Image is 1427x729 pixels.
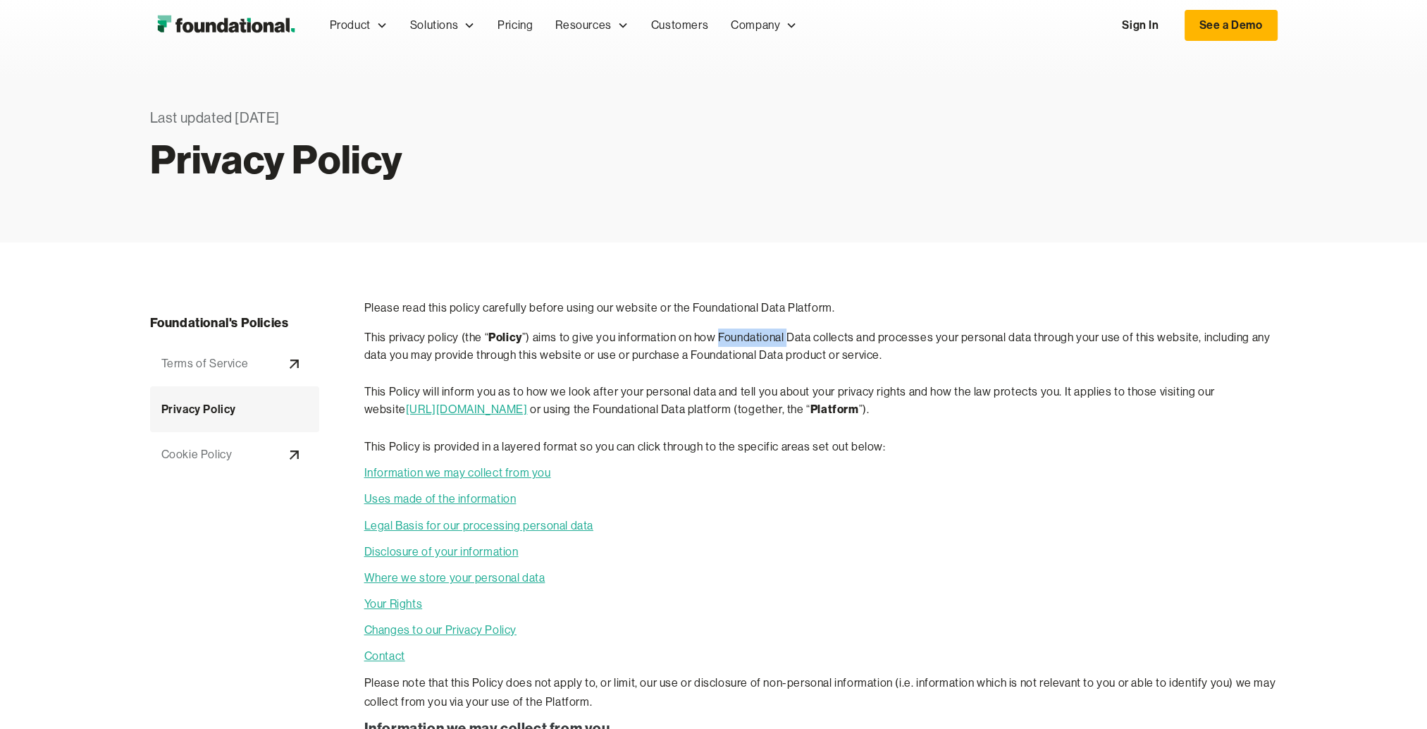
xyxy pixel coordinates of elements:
[364,299,1278,317] p: Please read this policy carefully before using our website or the Foundational Data Platform.
[150,144,691,175] h1: Privacy Policy
[150,11,302,39] img: Foundational Logo
[640,2,719,49] a: Customers
[364,597,423,611] a: Your Rights
[731,16,780,35] div: Company
[161,446,233,464] div: Cookie Policy
[330,16,371,35] div: Product
[406,403,528,416] a: [URL][DOMAIN_NAME]
[150,107,691,130] div: Last updated [DATE]
[364,492,517,506] a: Uses made of the information
[544,2,639,49] div: Resources
[364,437,1278,456] p: This Policy is provided in a layered format so you can click through to the specific areas set ou...
[319,2,399,49] div: Product
[1185,10,1278,41] a: See a Demo
[161,355,249,373] div: Terms of Service
[399,2,486,49] div: Solutions
[364,329,1278,364] p: This privacy policy (the “ ”) aims to give you information on how Foundational Data collects and ...
[719,2,808,49] div: Company
[364,649,405,663] a: Contact
[1357,661,1427,729] iframe: Chat Widget
[364,466,551,479] a: Information we may collect from you
[488,330,522,344] strong: Policy
[150,386,319,433] a: Privacy Policy
[364,519,593,532] a: Legal Basis for our processing personal data
[150,432,319,477] a: Cookie Policy
[364,545,519,558] a: Disclosure of your information
[161,400,236,419] div: Privacy Policy
[1108,11,1173,40] a: Sign In
[150,341,319,386] a: Terms of Service
[410,16,458,35] div: Solutions
[486,2,544,49] a: Pricing
[150,11,302,39] a: home
[364,623,517,637] a: Changes to our Privacy Policy
[150,313,319,334] h2: Foundational's Policies
[364,383,1278,419] p: This Policy will inform you as to how we look after your personal data and tell you about your pr...
[364,571,545,584] a: Where we store your personal data
[555,16,611,35] div: Resources
[364,673,1278,711] p: Please note that this Policy does not apply to, or limit, our use or disclosure of non-personal i...
[810,402,859,416] strong: Platform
